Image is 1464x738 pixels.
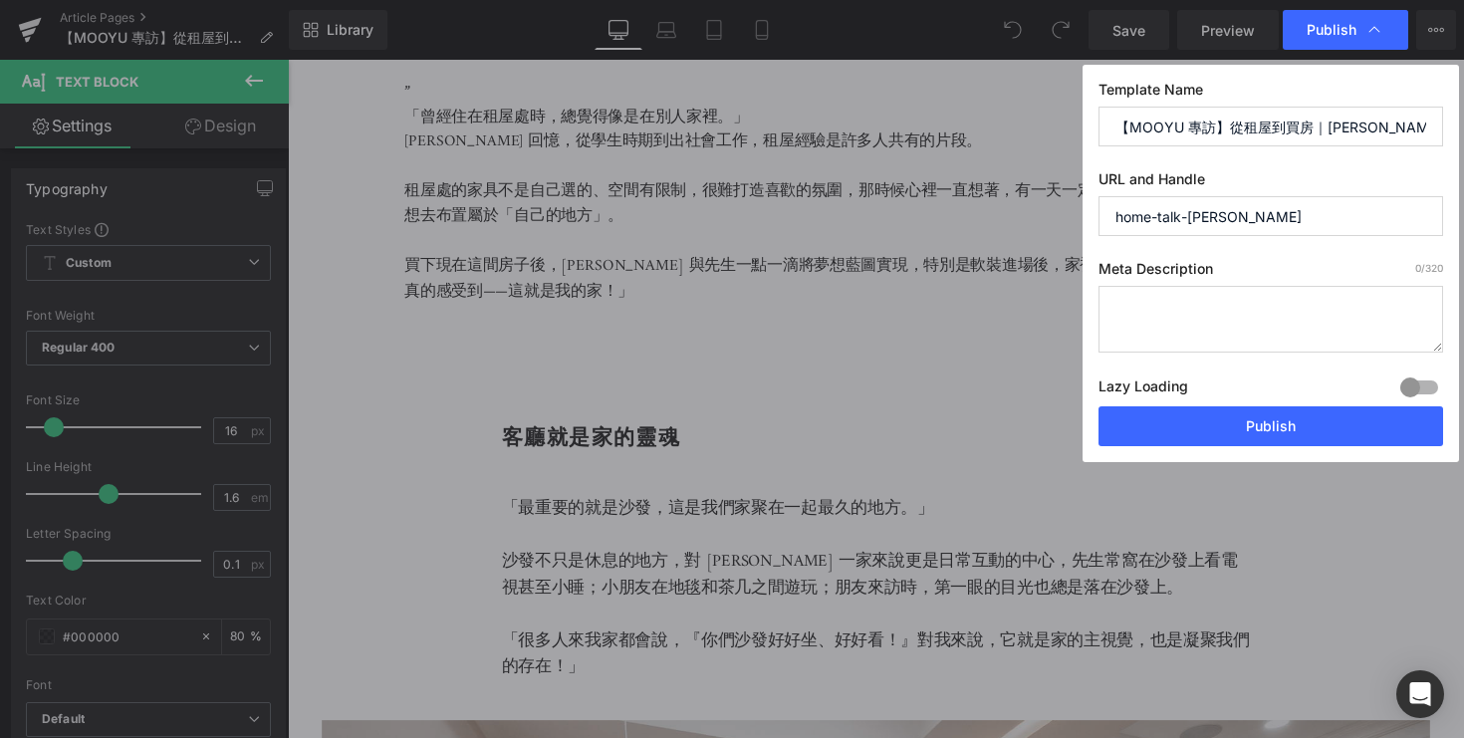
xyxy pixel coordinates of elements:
[1098,373,1188,406] label: Lazy Loading
[120,199,1086,250] p: 買下現在這間房子後，[PERSON_NAME] 與先生一點一滴將夢想藍圖實現，特別是軟裝進場後，家裡氛圍瞬間轉變，她說：「那一刻，我真的感受到——這就是我的家！」
[219,583,986,636] p: 「很多人來我家都會說，『你們沙發好好坐、好好看！』對我來說，它就是家的主視覺，也是凝聚我們的存在！」
[1307,21,1356,39] span: Publish
[120,21,1086,47] p: ”
[120,72,1086,98] p: [PERSON_NAME] 回憶，從學生時期到出社會工作，租屋經驗是許多人共有的片段。
[1098,170,1443,196] label: URL and Handle
[120,47,1086,73] p: 「曾經住在租屋處時，總覺得像是在別人家裡。」
[120,123,1086,173] p: 租屋處的家具不是自己選的、空間有限制，很難打造喜歡的氛圍，那時候心裡一直想著，有一天一定要擁有一個屬於自己的家，能按照理想去布置屬於「自己的地方」。
[219,372,402,399] b: 客廳就是家的靈魂
[219,501,986,555] p: 沙發不只是休息的地方，對 [PERSON_NAME] 一家來說更是日常互動的中心，先生常窩在沙發上看電視甚至小睡；小朋友在地毯和茶几之間遊玩；朋友來訪時，第一眼的目光也總是落在沙發上。
[1415,262,1443,274] span: /320
[1098,406,1443,446] button: Publish
[1415,262,1421,274] span: 0
[1396,670,1444,718] div: Open Intercom Messenger
[1098,260,1443,286] label: Meta Description
[1098,81,1443,107] label: Template Name
[219,447,986,474] p: 「最重要的就是沙發，這是我們家聚在一起最久的地方。」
